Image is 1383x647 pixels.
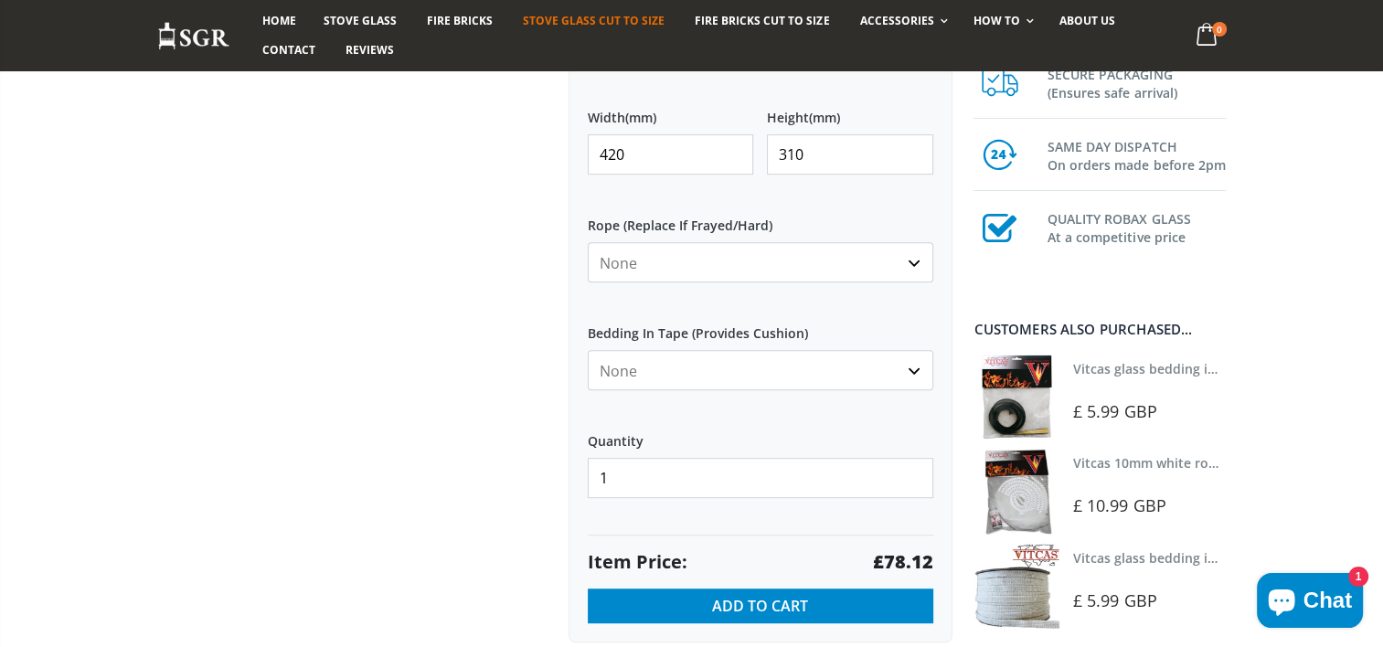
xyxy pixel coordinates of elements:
button: Add to Cart [588,589,933,623]
h3: QUALITY ROBAX GLASS At a competitive price [1047,207,1226,247]
div: Customers also purchased... [973,323,1226,336]
span: Item Price: [588,549,687,575]
span: How To [973,13,1020,28]
a: Fire Bricks Cut To Size [681,6,843,36]
a: Reviews [332,36,408,65]
img: Vitcas white rope, glue and gloves kit 10mm [973,449,1059,534]
inbox-online-store-chat: Shopify online store chat [1251,573,1368,632]
a: Stove Glass [310,6,410,36]
span: Accessories [859,13,933,28]
span: Stove Glass Cut To Size [523,13,665,28]
a: About us [1046,6,1129,36]
span: Contact [262,42,315,58]
label: Height [767,94,933,127]
span: About us [1059,13,1115,28]
span: Fire Bricks [427,13,493,28]
img: Vitcas stove glass bedding in tape [973,544,1059,629]
span: £ 5.99 GBP [1073,400,1157,422]
span: £ 5.99 GBP [1073,589,1157,611]
a: Contact [249,36,329,65]
a: Fire Bricks [413,6,506,36]
span: Reviews [346,42,394,58]
span: (mm) [809,110,840,126]
span: Stove Glass [324,13,397,28]
span: 0 [1212,22,1227,37]
img: Vitcas stove glass bedding in tape [973,355,1059,440]
strong: £78.12 [873,549,933,575]
a: How To [960,6,1043,36]
span: (mm) [625,110,656,126]
h3: SECURE PACKAGING (Ensures safe arrival) [1047,62,1226,102]
a: Stove Glass Cut To Size [509,6,678,36]
span: Home [262,13,296,28]
a: Home [249,6,310,36]
label: Rope (Replace If Frayed/Hard) [588,202,933,235]
img: Stove Glass Replacement [157,21,230,51]
label: Bedding In Tape (Provides Cushion) [588,310,933,343]
a: Accessories [846,6,956,36]
label: Quantity [588,418,933,451]
span: £ 10.99 GBP [1073,494,1166,516]
label: Width [588,94,754,127]
h3: SAME DAY DISPATCH On orders made before 2pm [1047,134,1226,175]
span: Add to Cart [712,596,808,616]
a: 0 [1188,18,1226,54]
span: Fire Bricks Cut To Size [695,13,829,28]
